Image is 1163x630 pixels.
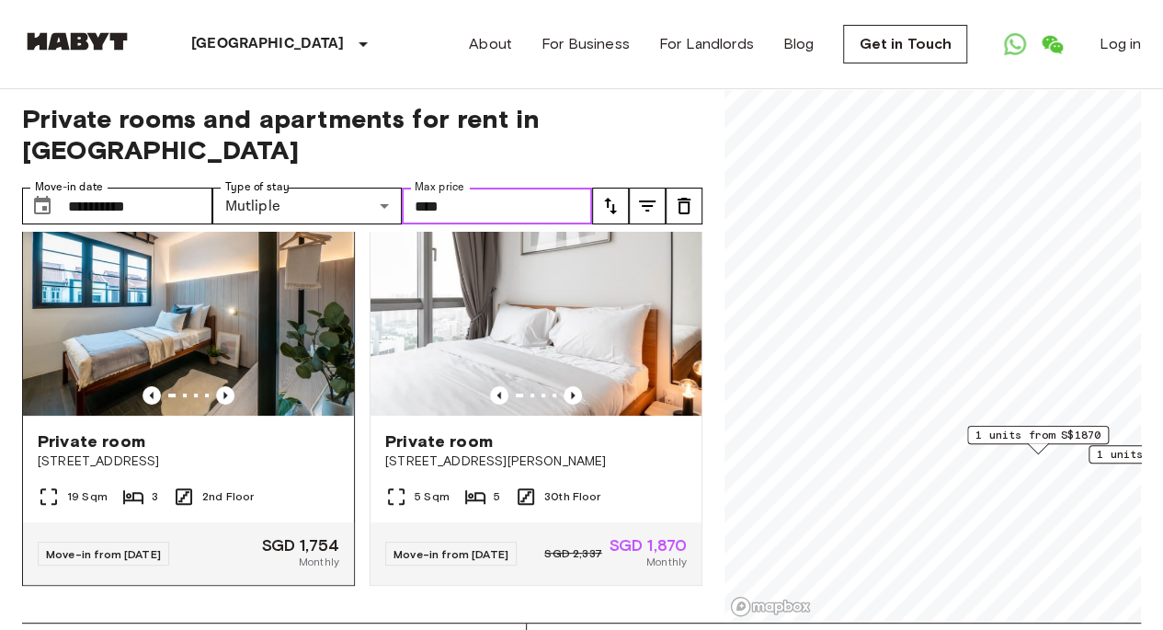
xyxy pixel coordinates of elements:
span: SGD 2,337 [544,545,601,562]
span: Move-in from [DATE] [393,547,508,561]
button: Previous image [216,386,234,405]
canvas: Map [724,81,1141,623]
label: Move-in date [35,179,103,195]
span: 3 [152,488,158,505]
span: 19 Sqm [67,488,108,505]
a: For Landlords [659,33,754,55]
a: Mapbox logo [730,596,811,617]
a: About [469,33,512,55]
a: For Business [542,33,630,55]
img: Marketing picture of unit SG-01-113-001-05 [371,195,701,416]
span: 1 units from S$1870 [975,427,1100,443]
span: [STREET_ADDRESS][PERSON_NAME] [385,452,687,471]
span: 5 Sqm [415,488,450,505]
a: Open WeChat [1033,26,1070,63]
button: Choose date, selected date is 28 Sep 2025 [24,188,61,224]
div: Mutliple [212,188,403,224]
img: Habyt [22,32,132,51]
img: Marketing picture of unit SG-01-027-006-02 [23,195,354,416]
p: [GEOGRAPHIC_DATA] [191,33,345,55]
span: Monthly [646,554,687,570]
button: tune [592,188,629,224]
button: Previous image [490,386,508,405]
button: Previous image [564,386,582,405]
div: Map marker [967,426,1109,454]
span: 2nd Floor [202,488,254,505]
span: SGD 1,870 [610,537,687,554]
span: Private room [385,430,493,452]
span: Monthly [299,554,339,570]
a: Blog [783,33,815,55]
span: Private room [38,430,145,452]
a: Open WhatsApp [997,26,1033,63]
a: Log in [1100,33,1141,55]
span: 5 [494,488,500,505]
span: Move-in from [DATE] [46,547,161,561]
button: tune [666,188,702,224]
a: Marketing picture of unit SG-01-027-006-02Previous imagePrevious imagePrivate room[STREET_ADDRESS... [22,194,355,586]
label: Type of stay [225,179,290,195]
a: Marketing picture of unit SG-01-113-001-05Previous imagePrevious imagePrivate room[STREET_ADDRESS... [370,194,702,586]
label: Max price [415,179,464,195]
a: Get in Touch [843,25,967,63]
span: 30th Floor [544,488,601,505]
button: Previous image [143,386,161,405]
span: SGD 1,754 [262,537,339,554]
span: Private rooms and apartments for rent in [GEOGRAPHIC_DATA] [22,103,702,166]
span: [STREET_ADDRESS] [38,452,339,471]
button: tune [629,188,666,224]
